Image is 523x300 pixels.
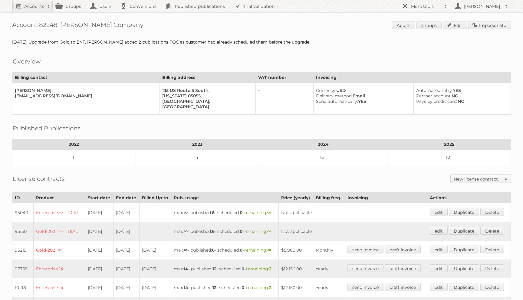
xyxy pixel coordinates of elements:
td: [DATE] [85,241,113,259]
h1: Account 82248: [PERSON_NAME] Company [12,21,511,30]
div: YES [316,99,409,104]
strong: 6 [212,247,215,253]
td: Not applicable. [279,203,427,222]
div: USD [316,88,409,93]
td: Yearly [313,278,345,297]
strong: 14 [184,285,188,290]
a: Audits [392,21,415,29]
span: Partner account: [416,93,452,99]
td: [DATE] [113,241,139,259]
td: 11 [12,150,136,165]
td: Gold-2021 ∞ - TRIAL [34,222,85,241]
a: Groups [416,21,442,29]
th: 2025 [387,139,511,150]
a: draft invoice [385,264,421,272]
strong: 0 [240,229,243,234]
th: VAT number [256,72,314,83]
span: remaining: [246,285,271,290]
td: Yearly [313,259,345,278]
th: Billing contact [12,72,160,83]
h2: Overview [13,57,41,66]
span: Automated retry: [416,88,453,93]
a: edit [430,264,448,272]
a: Impersonate [468,21,511,29]
strong: 2 [269,285,271,290]
a: Delete [480,208,504,216]
div: [EMAIL_ADDRESS][DOMAIN_NAME] [15,93,155,99]
div: 135 US Route 5 South, [162,88,251,93]
th: Invoicing [345,193,427,203]
a: send invoice [347,246,383,253]
td: 10 [387,150,511,165]
th: Billing address [160,72,256,83]
td: 101981 [12,278,34,297]
span: Send automatically: [316,99,358,104]
th: 2023 [136,139,259,150]
span: Toggle [502,174,511,183]
span: remaining: [244,247,271,253]
h2: License contracts [13,174,65,183]
strong: 0 [242,266,245,272]
span: remaining: [244,210,271,215]
h2: Published Publications [13,124,81,133]
strong: 0 [240,210,243,215]
td: max: - published: - scheduled: - [171,278,278,297]
strong: ∞ [184,229,188,234]
a: Delete [480,227,504,235]
strong: 6 [212,210,215,215]
div: [GEOGRAPHIC_DATA] [162,104,251,109]
a: send invoice [347,283,383,291]
a: edit [430,246,448,253]
td: 95040 [12,203,34,222]
a: edit [430,283,448,291]
h2: Accounts [24,3,44,9]
span: Delivery method: [316,93,353,99]
td: [DATE] [139,241,171,259]
span: Currency: [316,88,336,93]
th: Pub. usage [171,193,278,203]
a: Duplicate [449,264,479,272]
a: draft invoice [385,246,421,253]
td: Not applicable. [279,222,427,241]
strong: 6 [212,229,215,234]
td: $12.150,00 [279,278,313,297]
td: 97758 [12,259,34,278]
td: $12.150,00 [279,259,313,278]
td: max: - published: - scheduled: - [171,259,278,278]
td: [DATE] [139,259,171,278]
td: Monthly [313,241,345,259]
td: Enterprise 14 [34,259,85,278]
td: max: - published: - scheduled: - [171,222,278,241]
div: [DATE]. Upgrade from Gold to ENT. [PERSON_NAME] added 2 publications FOC as customer had already ... [12,39,511,45]
a: Duplicate [449,283,479,291]
div: [GEOGRAPHIC_DATA], [162,99,251,104]
a: Delete [480,246,504,253]
div: [PERSON_NAME] [15,88,155,93]
strong: 2 [269,266,271,272]
td: 95219 [12,241,34,259]
td: Enterprise ∞ - TRIAL [34,203,85,222]
th: 2022 [12,139,136,150]
td: [DATE] [85,259,113,278]
td: $5.988,00 [279,241,313,259]
td: max: - published: - scheduled: - [171,203,278,222]
th: Billing freq. [313,193,345,203]
td: – [256,83,314,115]
a: Delete [480,283,504,291]
td: [DATE] [85,222,113,241]
th: ID [12,193,34,203]
a: edit [430,227,448,235]
td: [DATE] [85,278,113,297]
div: NO [416,93,506,99]
span: remaining: [246,266,271,272]
strong: 0 [240,247,243,253]
strong: 12 [212,266,216,272]
td: [DATE] [113,278,139,297]
td: Enterprise 14 [34,278,85,297]
td: [DATE] [113,203,139,222]
strong: ∞ [184,210,188,215]
a: Edit [443,21,467,29]
strong: ∞ [184,247,188,253]
th: 2024 [259,139,387,150]
h2: More tools [411,3,441,9]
